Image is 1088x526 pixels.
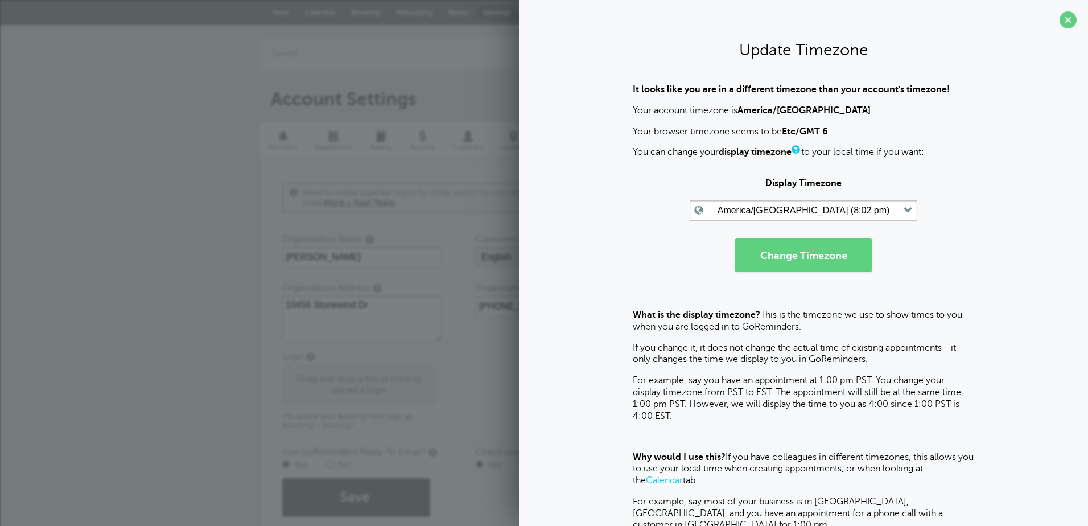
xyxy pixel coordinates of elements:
label: Organization Phone [476,279,558,297]
span: Settings [483,8,511,17]
b: Why would I use this? [633,452,726,462]
div: Drag and drop a file or click to upload a logo. [282,364,436,405]
h2: Update Timezone [530,40,1077,60]
label: America/[GEOGRAPHIC_DATA] [718,206,848,216]
b: Etc/GMT 6 [782,126,828,137]
label: Logo [282,347,303,365]
button: America/[GEOGRAPHIC_DATA] (8:02 pm) [690,200,917,221]
a: Appointments [307,122,361,160]
p: (To update your Booking Form logo, go to .) [282,413,442,430]
a: A physical address, where you can receive mail, is required to be included in any marketing email... [373,285,380,292]
a: If you upload a logo here it will be added to your email reminders, email message blasts, and Rev... [306,353,313,360]
a: The display timezone adjusts the times we display to you in GoReminders, on this device, into the... [792,146,798,153]
span: Booking [352,8,380,17]
span: Payments [406,144,438,151]
label: Organization Address [282,279,370,297]
p: For example, say you have an appointment at 1:00 pm PST. You change your display timezone from PS... [633,375,974,422]
textarea: 10456 Stonewind Dr [282,296,442,342]
label: Customer-facing Language [476,230,588,248]
p: Your account timezone is . [633,105,974,117]
h1: Account Settings [271,88,829,110]
a: Calendar [646,475,683,486]
a: Booking [361,122,401,160]
label: Yes [488,460,501,470]
p: Saved! [271,48,817,59]
p: This is the timezone we use to show times to you when you are logged in to GoReminders. [633,309,974,333]
a: Reminders [259,122,307,160]
span: Appointments [312,144,356,151]
a: This will be used as the 'From' name for email reminders and messages, and also in the unsubscrib... [365,236,372,243]
a: Settings [476,5,518,20]
p: If you have colleagues in different timezones, this allows you to use your local time when creati... [633,451,974,487]
b: America/[GEOGRAPHIC_DATA] [737,105,871,116]
b: What is the display timezone? [633,310,760,320]
a: Payments [400,122,444,160]
label: Yes [294,460,308,470]
label: Organization Name [282,230,362,248]
span: Blasts [448,8,468,17]
button: Change Timezone [735,238,872,272]
span: Reminders [265,144,301,151]
a: Locations [492,122,534,160]
a: More > Your Team [324,198,395,207]
p: If you change it, it does not change the actual time of existing appointments - it only changes t... [633,342,974,366]
button: Save [282,478,430,517]
span: Need to create separate logins for other users? You can do that under . [302,188,546,208]
span: Calendar [305,8,336,17]
strong: Display Timezone [765,178,842,188]
b: It looks like you are in a different timezone than your account's timezone! [633,84,950,94]
a: Customers [444,122,492,160]
p: Your browser timezone seems to be . [633,126,974,138]
a: When you send a reminder, a message blast, or a chat message to a customer via email, you can hav... [428,449,435,456]
label: Use GoReminders Reply-To Email? [282,443,426,461]
span: Messaging [396,8,432,17]
a: Settings > Booking [289,421,350,429]
span: Customers [450,144,486,151]
span: Booking [367,144,395,151]
span: New [273,8,289,17]
label: (8:02 pm) [851,206,889,216]
label: Check user timezone? [476,443,568,461]
p: You can change your to your local time if you want: [633,146,974,158]
b: display timezone [719,147,792,157]
span: Locations [497,144,529,151]
label: No [338,460,351,470]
